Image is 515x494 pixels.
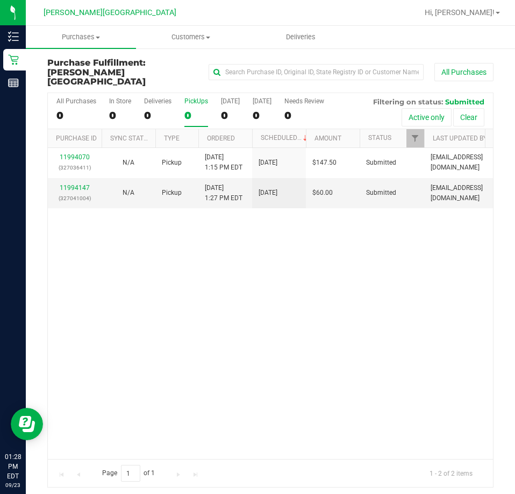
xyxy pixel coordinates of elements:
[47,58,196,87] h3: Purchase Fulfillment:
[162,188,182,198] span: Pickup
[373,97,443,106] span: Filtering on status:
[207,135,235,142] a: Ordered
[421,465,481,481] span: 1 - 2 of 2 items
[184,97,208,105] div: PickUps
[312,188,333,198] span: $60.00
[284,109,324,122] div: 0
[312,158,337,168] span: $147.50
[26,32,136,42] span: Purchases
[93,465,164,482] span: Page of 1
[47,67,146,87] span: [PERSON_NAME][GEOGRAPHIC_DATA]
[164,135,180,142] a: Type
[253,109,271,122] div: 0
[60,184,90,192] a: 11994147
[209,64,424,80] input: Search Purchase ID, Original ID, State Registry ID or Customer Name...
[136,26,246,48] a: Customers
[109,97,131,105] div: In Store
[314,135,341,142] a: Amount
[109,109,131,122] div: 0
[221,109,240,122] div: 0
[402,108,452,126] button: Active only
[121,465,140,482] input: 1
[11,408,43,440] iframe: Resource center
[259,188,277,198] span: [DATE]
[261,134,310,142] a: Scheduled
[144,109,171,122] div: 0
[368,134,391,142] a: Status
[110,135,152,142] a: Sync Status
[144,97,171,105] div: Deliveries
[8,31,19,42] inline-svg: Inventory
[453,108,484,126] button: Clear
[205,152,242,173] span: [DATE] 1:15 PM EDT
[123,188,134,198] button: N/A
[8,77,19,88] inline-svg: Reports
[137,32,246,42] span: Customers
[123,159,134,166] span: Not Applicable
[433,135,487,142] a: Last Updated By
[123,189,134,196] span: Not Applicable
[8,54,19,65] inline-svg: Retail
[5,452,21,481] p: 01:28 PM EDT
[5,481,21,489] p: 09/23
[284,97,324,105] div: Needs Review
[425,8,495,17] span: Hi, [PERSON_NAME]!
[60,153,90,161] a: 11994070
[221,97,240,105] div: [DATE]
[434,63,493,81] button: All Purchases
[26,26,136,48] a: Purchases
[366,158,396,168] span: Submitted
[253,97,271,105] div: [DATE]
[445,97,484,106] span: Submitted
[44,8,176,17] span: [PERSON_NAME][GEOGRAPHIC_DATA]
[56,97,96,105] div: All Purchases
[123,158,134,168] button: N/A
[271,32,330,42] span: Deliveries
[205,183,242,203] span: [DATE] 1:27 PM EDT
[366,188,396,198] span: Submitted
[54,193,95,203] p: (327041004)
[184,109,208,122] div: 0
[259,158,277,168] span: [DATE]
[56,135,97,142] a: Purchase ID
[54,163,95,173] p: (327036411)
[406,129,424,147] a: Filter
[162,158,182,168] span: Pickup
[246,26,356,48] a: Deliveries
[56,109,96,122] div: 0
